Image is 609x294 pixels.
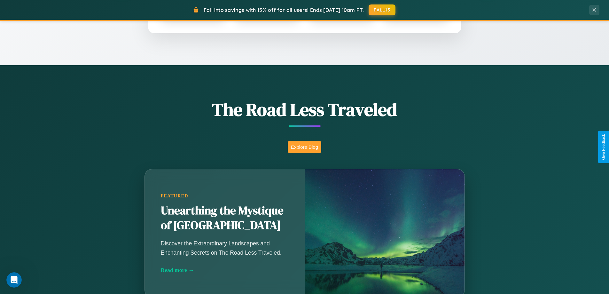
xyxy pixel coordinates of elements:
button: FALL15 [369,4,395,15]
div: Give Feedback [601,134,606,160]
span: Fall into savings with 15% off for all users! Ends [DATE] 10am PT. [204,7,364,13]
h1: The Road Less Traveled [113,97,496,122]
iframe: Intercom live chat [6,272,22,288]
div: Read more → [161,267,289,274]
h2: Unearthing the Mystique of [GEOGRAPHIC_DATA] [161,203,289,233]
button: Explore Blog [288,141,321,153]
p: Discover the Extraordinary Landscapes and Enchanting Secrets on The Road Less Traveled. [161,239,289,257]
div: Featured [161,193,289,199]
